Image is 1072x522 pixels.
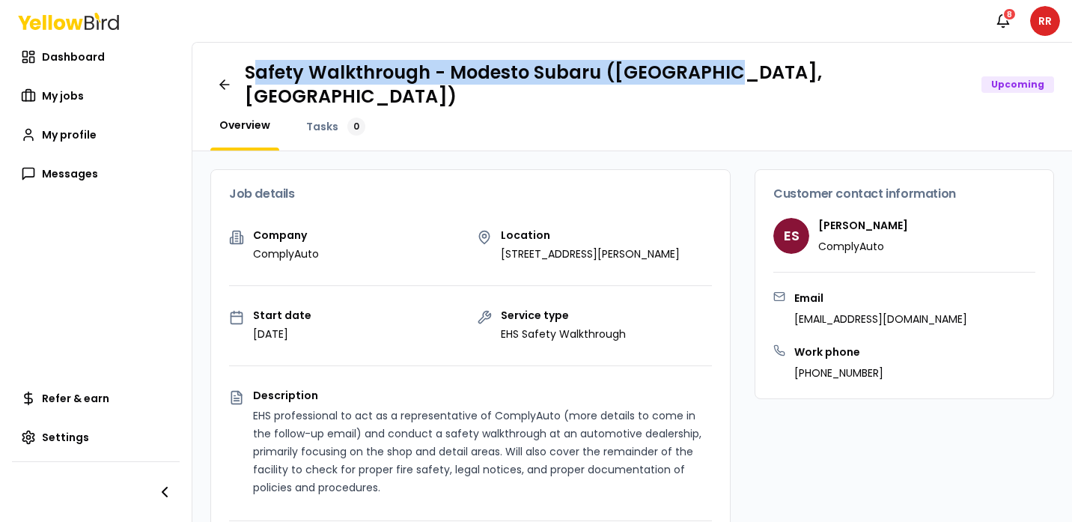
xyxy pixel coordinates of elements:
[12,383,180,413] a: Refer & earn
[347,118,365,136] div: 0
[253,407,712,497] p: EHS professional to act as a representative of ComplyAuto (more details to come in the follow-up ...
[773,188,1035,200] h3: Customer contact information
[306,119,338,134] span: Tasks
[42,127,97,142] span: My profile
[818,239,908,254] p: ComplyAuto
[794,312,967,327] p: [EMAIL_ADDRESS][DOMAIN_NAME]
[981,76,1054,93] div: Upcoming
[253,246,319,261] p: ComplyAuto
[501,246,680,261] p: [STREET_ADDRESS][PERSON_NAME]
[253,327,311,342] p: [DATE]
[219,118,270,133] span: Overview
[988,6,1018,36] button: 8
[253,230,319,240] p: Company
[12,120,180,150] a: My profile
[42,430,89,445] span: Settings
[42,166,98,181] span: Messages
[12,42,180,72] a: Dashboard
[12,81,180,111] a: My jobs
[210,118,279,133] a: Overview
[229,188,712,200] h3: Job details
[501,327,626,342] p: EHS Safety Walkthrough
[42,391,109,406] span: Refer & earn
[1030,6,1060,36] span: RR
[297,118,374,136] a: Tasks0
[794,345,883,359] h3: Work phone
[794,365,883,380] p: [PHONE_NUMBER]
[818,218,908,233] h4: [PERSON_NAME]
[1002,7,1017,21] div: 8
[773,218,809,254] span: ES
[42,88,84,103] span: My jobs
[501,230,680,240] p: Location
[501,310,626,321] p: Service type
[253,390,712,401] p: Description
[245,61,969,109] h1: Safety Walkthrough - Modesto Subaru ([GEOGRAPHIC_DATA], [GEOGRAPHIC_DATA])
[794,291,967,306] h3: Email
[12,422,180,452] a: Settings
[12,159,180,189] a: Messages
[42,49,105,64] span: Dashboard
[253,310,311,321] p: Start date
